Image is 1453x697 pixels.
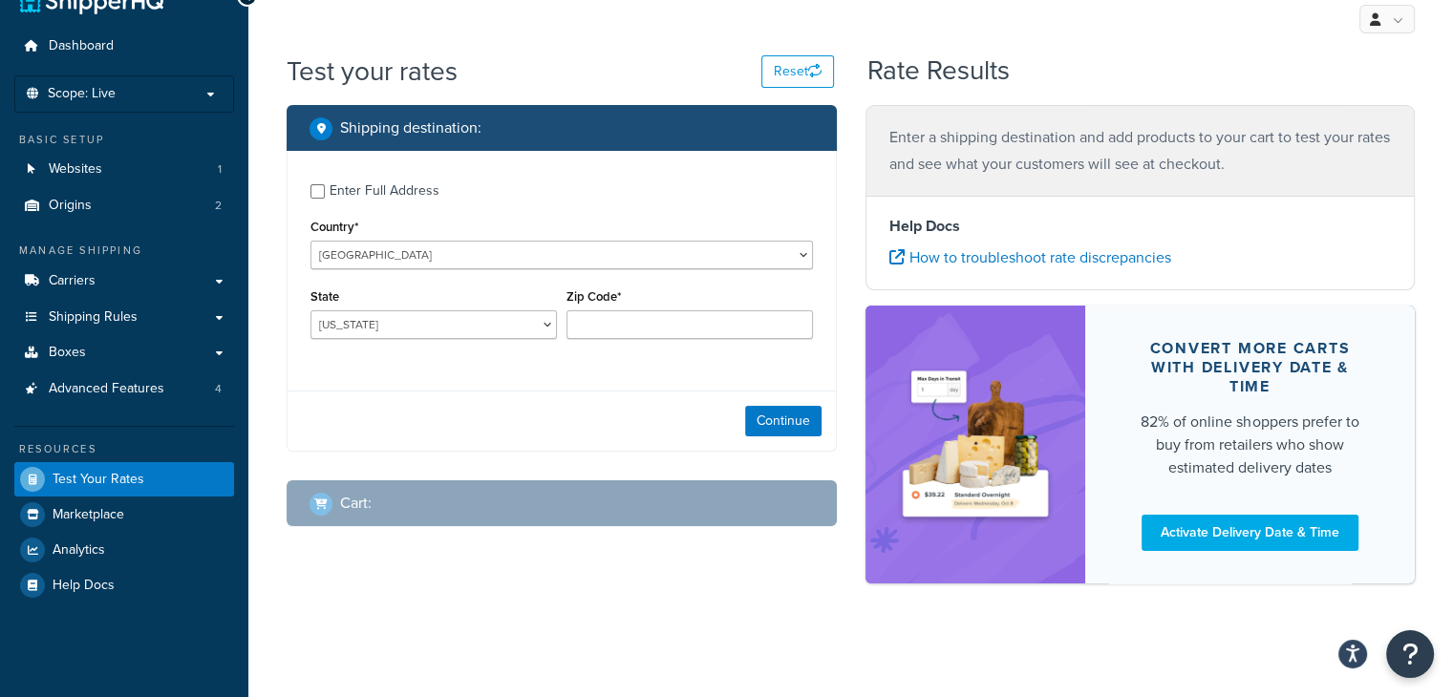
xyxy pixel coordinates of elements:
[49,381,164,397] span: Advanced Features
[310,184,325,199] input: Enter Full Address
[14,441,234,457] div: Resources
[867,56,1010,86] h2: Rate Results
[14,243,234,259] div: Manage Shipping
[889,215,1392,238] h4: Help Docs
[14,188,234,223] a: Origins2
[1131,339,1369,396] div: Convert more carts with delivery date & time
[49,309,138,326] span: Shipping Rules
[53,542,105,559] span: Analytics
[49,345,86,361] span: Boxes
[215,381,222,397] span: 4
[340,119,481,137] h2: Shipping destination :
[49,38,114,54] span: Dashboard
[14,152,234,187] a: Websites1
[14,188,234,223] li: Origins
[310,289,339,304] label: State
[761,55,834,88] button: Reset
[14,497,234,532] a: Marketplace
[14,132,234,148] div: Basic Setup
[1131,411,1369,479] div: 82% of online shoppers prefer to buy from retailers who show estimated delivery dates
[310,220,358,234] label: Country*
[889,246,1171,268] a: How to troubleshoot rate discrepancies
[889,124,1392,178] p: Enter a shipping destination and add products to your cart to test your rates and see what your c...
[330,178,439,204] div: Enter Full Address
[14,533,234,567] a: Analytics
[745,406,822,436] button: Continue
[1386,630,1434,678] button: Open Resource Center
[14,264,234,299] a: Carriers
[14,300,234,335] a: Shipping Rules
[1142,515,1358,551] a: Activate Delivery Date & Time
[894,334,1057,555] img: feature-image-ddt-36eae7f7280da8017bfb280eaccd9c446f90b1fe08728e4019434db127062ab4.png
[14,335,234,370] a: Boxes
[49,273,96,289] span: Carriers
[53,472,144,488] span: Test Your Rates
[340,495,372,512] h2: Cart :
[53,578,115,594] span: Help Docs
[14,371,234,407] li: Advanced Features
[215,198,222,214] span: 2
[14,462,234,496] a: Test Your Rates
[14,371,234,407] a: Advanced Features4
[53,507,124,523] span: Marketplace
[14,152,234,187] li: Websites
[218,161,222,178] span: 1
[287,53,458,90] h1: Test your rates
[14,29,234,64] a: Dashboard
[49,161,102,178] span: Websites
[14,568,234,602] a: Help Docs
[49,198,92,214] span: Origins
[48,86,116,102] span: Scope: Live
[566,289,621,304] label: Zip Code*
